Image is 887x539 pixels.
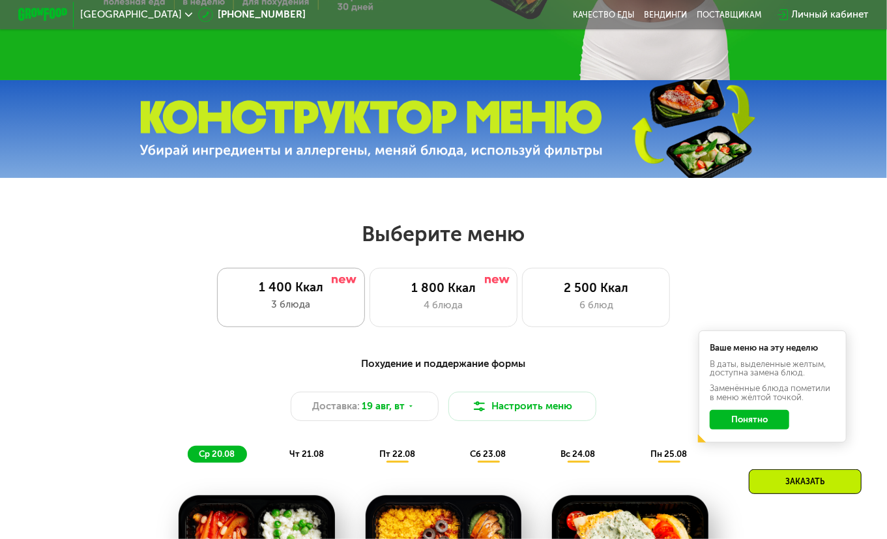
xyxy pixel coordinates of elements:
[710,360,836,377] div: В даты, выделенные желтым, доступна замена блюд.
[383,281,504,296] div: 1 800 Ккал
[79,357,808,372] div: Похудение и поддержание формы
[199,449,235,459] span: ср 20.08
[644,10,687,20] a: Вендинги
[710,384,836,401] div: Заменённые блюда пометили в меню жёлтой точкой.
[749,469,862,494] div: Заказать
[198,7,306,22] a: [PHONE_NUMBER]
[448,392,596,421] button: Настроить меню
[229,297,353,312] div: 3 блюда
[792,7,869,22] div: Личный кабинет
[229,280,353,295] div: 1 400 Ккал
[561,449,596,459] span: вс 24.08
[710,343,836,352] div: Ваше меню на эту неделю
[535,298,657,313] div: 6 блюд
[710,410,789,430] button: Понятно
[650,449,687,459] span: пн 25.08
[573,10,634,20] a: Качество еды
[80,10,182,20] span: [GEOGRAPHIC_DATA]
[379,449,415,459] span: пт 22.08
[535,281,657,296] div: 2 500 Ккал
[312,399,360,414] span: Доставка:
[697,10,761,20] div: поставщикам
[383,298,504,313] div: 4 блюда
[470,449,506,459] span: сб 23.08
[290,449,325,459] span: чт 21.08
[362,399,405,414] span: 19 авг, вт
[39,221,847,247] h2: Выберите меню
